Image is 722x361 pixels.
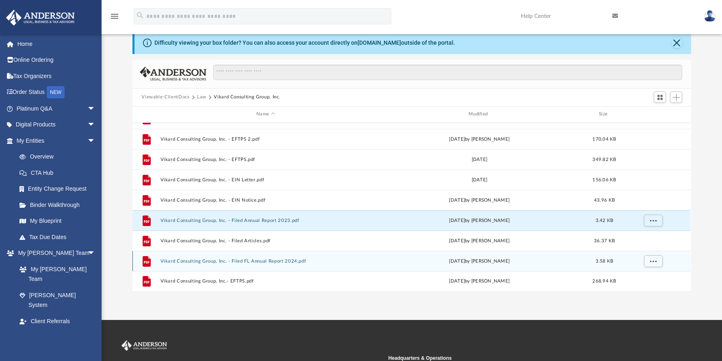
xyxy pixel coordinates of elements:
[11,165,108,181] a: CTA Hub
[110,11,119,21] i: menu
[6,133,108,149] a: My Entitiesarrow_drop_down
[87,100,104,117] span: arrow_drop_down
[670,91,682,103] button: Add
[213,65,682,80] input: Search files and folders
[11,287,104,313] a: [PERSON_NAME] System
[588,111,621,118] div: Size
[110,15,119,21] a: menu
[6,117,108,133] a: Digital Productsarrow_drop_down
[136,11,145,20] i: search
[11,229,108,245] a: Tax Due Dates
[593,157,616,161] span: 349.82 KB
[154,39,455,47] div: Difficulty viewing your box folder? You can also access your account directly on outside of the p...
[160,218,371,223] button: Vikard Consulting Group, Inc. - Filed Annual Report 2023.pdf
[596,259,614,263] span: 3.58 KB
[6,100,108,117] a: Platinum Q&Aarrow_drop_down
[374,111,585,118] div: Modified
[594,198,615,202] span: 43.96 KB
[47,86,65,98] div: NEW
[87,245,104,262] span: arrow_drop_down
[671,37,683,48] button: Close
[132,123,691,291] div: grid
[644,255,663,267] button: More options
[654,91,666,103] button: Switch to Grid View
[6,52,108,68] a: Online Ordering
[6,84,108,101] a: Order StatusNEW
[594,238,615,243] span: 36.37 KB
[374,196,585,204] div: [DATE] by [PERSON_NAME]
[87,329,104,346] span: arrow_drop_down
[596,218,614,222] span: 3.42 KB
[374,176,585,183] div: [DATE]
[160,157,371,162] button: Vikard Consulting Group, Inc. - EFTPS.pdf
[374,217,585,224] div: [DATE] by [PERSON_NAME]
[160,278,371,284] button: Vikard Consulting Group, Inc.- EFTPS.pdf
[11,213,104,229] a: My Blueprint
[374,278,585,285] div: [DATE] by [PERSON_NAME]
[6,245,104,261] a: My [PERSON_NAME] Teamarrow_drop_down
[11,261,100,287] a: My [PERSON_NAME] Team
[11,181,108,197] a: Entity Change Request
[6,36,108,52] a: Home
[160,259,371,264] button: Vikard Consulting Group, Inc. - Filed FL Annual Report 2024.pdf
[358,39,401,46] a: [DOMAIN_NAME]
[593,137,616,141] span: 170.04 KB
[644,214,663,226] button: More options
[4,10,77,26] img: Anderson Advisors Platinum Portal
[160,137,371,142] button: Vikard Consulting Group, Inc. - EFTPS 2.pdf
[624,111,681,118] div: id
[11,149,108,165] a: Overview
[87,117,104,133] span: arrow_drop_down
[11,197,108,213] a: Binder Walkthrough
[160,198,371,203] button: Vikard Consulting Group, Inc. - EIN Notice.pdf
[214,94,280,101] button: Vikard Consulting Group, Inc.
[374,156,585,163] div: [DATE]
[704,10,716,22] img: User Pic
[160,111,371,118] div: Name
[374,135,585,143] div: [DATE] by [PERSON_NAME]
[374,237,585,244] div: [DATE] by [PERSON_NAME]
[160,177,371,183] button: Vikard Consulting Group, Inc. - EIN Letter.pdf
[6,329,104,346] a: My Documentsarrow_drop_down
[593,279,616,283] span: 268.94 KB
[6,68,108,84] a: Tax Organizers
[136,111,156,118] div: id
[120,340,169,351] img: Anderson Advisors Platinum Portal
[593,177,616,182] span: 156.06 KB
[374,257,585,265] div: [DATE] by [PERSON_NAME]
[141,94,189,101] button: Viewable-ClientDocs
[11,313,104,329] a: Client Referrals
[197,94,206,101] button: Law
[160,238,371,244] button: Vikard Consulting Group, Inc. - Filed Articles.pdf
[87,133,104,149] span: arrow_drop_down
